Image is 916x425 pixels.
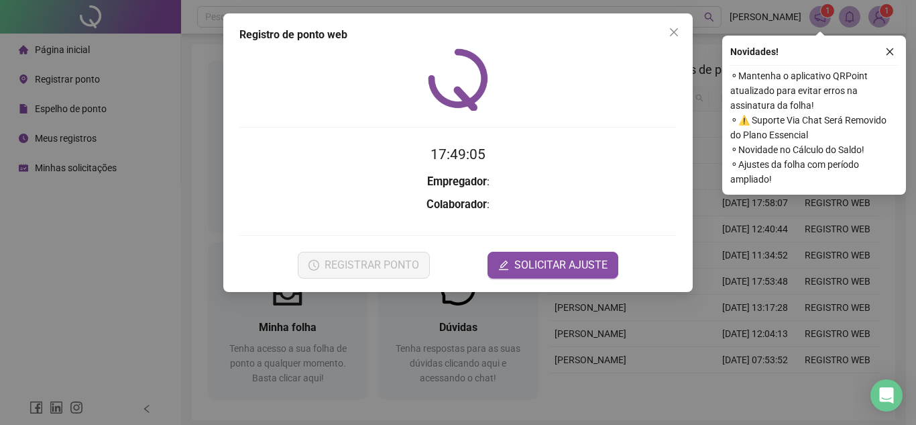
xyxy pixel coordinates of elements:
span: Novidades ! [730,44,779,59]
img: QRPoint [428,48,488,111]
span: ⚬ Novidade no Cálculo do Saldo! [730,142,898,157]
span: SOLICITAR AJUSTE [514,257,608,273]
strong: Colaborador [426,198,487,211]
span: ⚬ Ajustes da folha com período ampliado! [730,157,898,187]
span: close [669,27,679,38]
div: Registro de ponto web [239,27,677,43]
button: REGISTRAR PONTO [298,252,430,279]
h3: : [239,173,677,191]
time: 17:49:05 [431,146,485,162]
h3: : [239,196,677,214]
span: edit [498,260,509,271]
span: ⚬ ⚠️ Suporte Via Chat Será Removido do Plano Essencial [730,113,898,142]
strong: Empregador [427,175,487,188]
div: Open Intercom Messenger [870,379,903,412]
span: ⚬ Mantenha o aplicativo QRPoint atualizado para evitar erros na assinatura da folha! [730,68,898,113]
button: Close [663,21,685,43]
button: editSOLICITAR AJUSTE [488,252,618,279]
span: close [885,47,895,56]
